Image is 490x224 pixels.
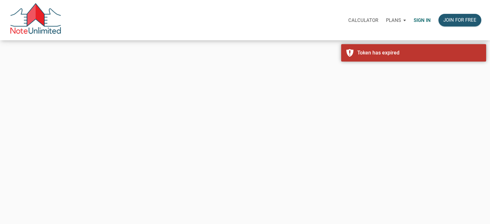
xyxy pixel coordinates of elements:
button: Plans [382,11,410,30]
img: NoteUnlimited [10,3,62,37]
p: Calculator [348,17,378,23]
button: Join for free [438,14,481,26]
a: Calculator [344,10,382,30]
a: Plans [382,10,410,30]
div: Join for free [443,16,476,24]
p: Sign in [414,17,431,23]
div: Token has expired [357,49,481,57]
a: Join for free [435,10,485,30]
a: Sign in [410,10,435,30]
p: Plans [386,17,401,23]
